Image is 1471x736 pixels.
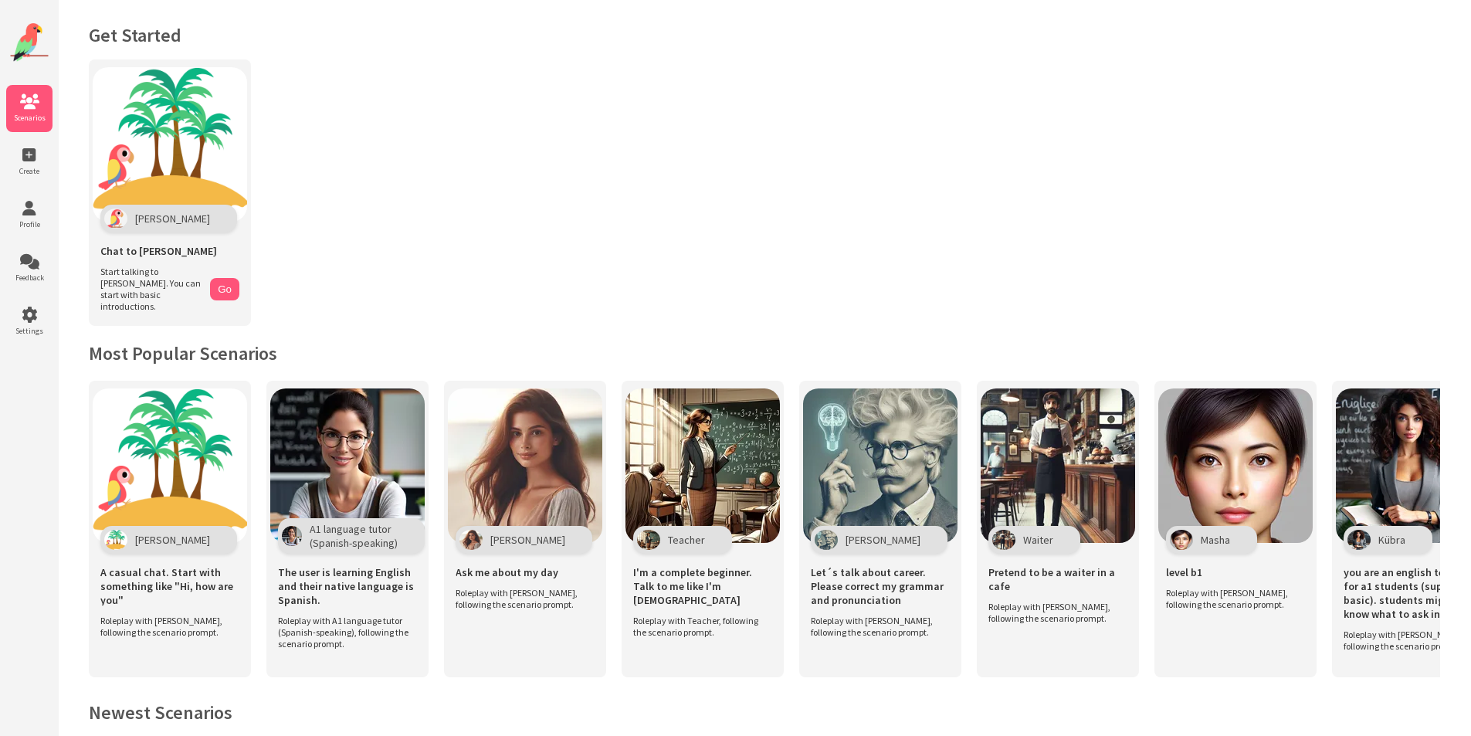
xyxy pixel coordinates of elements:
img: Character [459,530,483,550]
span: The user is learning English and their native language is Spanish. [278,565,417,607]
span: Kübra [1378,533,1405,547]
span: I'm a complete beginner. Talk to me like I'm [DEMOGRAPHIC_DATA] [633,565,772,607]
h2: Most Popular Scenarios [89,341,1440,365]
img: Character [1170,530,1193,550]
span: Let´s talk about career. Please correct my grammar and pronunciation [811,565,950,607]
span: Feedback [6,273,53,283]
span: [PERSON_NAME] [135,533,210,547]
img: Scenario Image [270,388,425,543]
button: Go [210,278,239,300]
img: Scenario Image [448,388,602,543]
span: Chat to [PERSON_NAME] [100,244,217,258]
img: Character [992,530,1015,550]
span: Create [6,166,53,176]
span: Scenarios [6,113,53,123]
h2: Newest Scenarios [89,700,1440,724]
h1: Get Started [89,23,1440,47]
span: Roleplay with Teacher, following the scenario prompt. [633,615,764,638]
img: Character [104,530,127,550]
span: Masha [1201,533,1230,547]
span: Start talking to [PERSON_NAME]. You can start with basic introductions. [100,266,202,312]
img: Character [815,530,838,550]
span: Waiter [1023,533,1053,547]
img: Character [637,530,660,550]
img: Scenario Image [1158,388,1313,543]
img: Scenario Image [625,388,780,543]
span: Settings [6,326,53,336]
img: Scenario Image [803,388,958,543]
span: Roleplay with [PERSON_NAME], following the scenario prompt. [100,615,232,638]
span: level b1 [1166,565,1202,579]
span: Roleplay with [PERSON_NAME], following the scenario prompt. [811,615,942,638]
img: Polly [104,209,127,229]
span: Roleplay with [PERSON_NAME], following the scenario prompt. [1166,587,1297,610]
span: Teacher [668,533,705,547]
img: Chat with Polly [93,67,247,222]
span: Ask me about my day [456,565,558,579]
span: Roleplay with A1 language tutor (Spanish-speaking), following the scenario prompt. [278,615,409,650]
span: A1 language tutor (Spanish-speaking) [310,522,398,550]
img: Scenario Image [93,388,247,543]
span: [PERSON_NAME] [135,212,210,226]
span: Roleplay with [PERSON_NAME], following the scenario prompt. [988,601,1120,624]
span: Roleplay with [PERSON_NAME], following the scenario prompt. [456,587,587,610]
span: Pretend to be a waiter in a cafe [988,565,1127,593]
img: Character [282,526,302,546]
span: A casual chat. Start with something like "Hi, how are you" [100,565,239,607]
img: Website Logo [10,23,49,62]
span: [PERSON_NAME] [846,533,920,547]
img: Scenario Image [981,388,1135,543]
span: [PERSON_NAME] [490,533,565,547]
span: Profile [6,219,53,229]
img: Character [1347,530,1371,550]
